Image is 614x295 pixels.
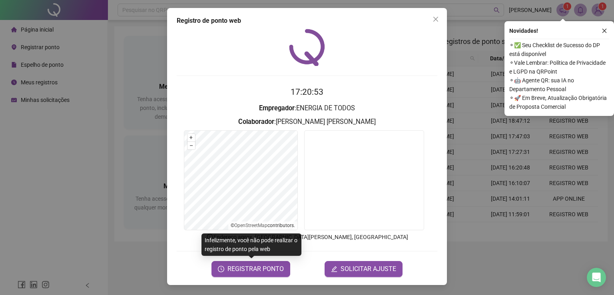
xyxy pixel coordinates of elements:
[201,233,301,256] div: Infelizmente, você não pode realizar o registro de ponto pela web
[429,13,442,26] button: Close
[177,117,437,127] h3: : [PERSON_NAME] [PERSON_NAME]
[509,58,609,76] span: ⚬ Vale Lembrar: Política de Privacidade e LGPD na QRPoint
[291,87,323,97] time: 17:20:53
[211,261,290,277] button: REGISTRAR PONTO
[234,223,267,228] a: OpenStreetMap
[341,264,396,274] span: SOLICITAR AJUSTE
[177,233,437,241] p: Endereço aprox. : [GEOGRAPHIC_DATA][PERSON_NAME], [GEOGRAPHIC_DATA]
[227,264,284,274] span: REGISTRAR PONTO
[177,16,437,26] div: Registro de ponto web
[177,103,437,114] h3: : ENERGIA DE TODOS
[509,94,609,111] span: ⚬ 🚀 Em Breve, Atualização Obrigatória de Proposta Comercial
[509,41,609,58] span: ⚬ ✅ Seu Checklist de Sucesso do DP está disponível
[187,134,195,142] button: +
[325,261,403,277] button: editSOLICITAR AJUSTE
[587,268,606,287] div: Open Intercom Messenger
[231,223,295,228] li: © contributors.
[509,26,538,35] span: Novidades !
[289,29,325,66] img: QRPoint
[602,28,607,34] span: close
[259,104,295,112] strong: Empregador
[331,266,337,272] span: edit
[218,266,224,272] span: clock-circle
[238,118,274,126] strong: Colaborador
[187,142,195,149] button: –
[433,16,439,22] span: close
[509,76,609,94] span: ⚬ 🤖 Agente QR: sua IA no Departamento Pessoal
